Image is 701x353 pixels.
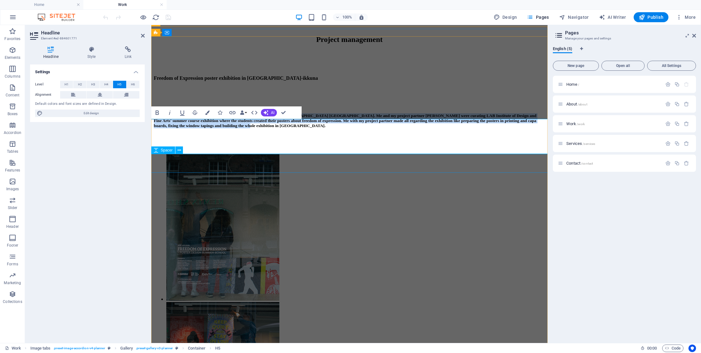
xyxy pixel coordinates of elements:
div: Settings [665,161,671,166]
span: Click to open page [566,121,585,126]
button: Design [491,12,520,22]
p: Features [5,168,20,173]
p: Slider [8,205,18,210]
div: Default colors and font sizes are defined in Design. [35,101,140,107]
h4: Work [83,1,167,8]
span: AI Writer [599,14,626,20]
div: Design (Ctrl+Alt+Y) [491,12,520,22]
div: Services/services [564,141,662,146]
button: Confirm (⌘+⏎) [278,106,289,119]
button: Strikethrough [189,106,201,119]
span: Edit design [44,110,138,117]
span: English (5) [553,45,572,54]
label: Level [35,81,60,88]
p: Elements [5,55,21,60]
button: H2 [73,81,86,88]
button: H1 [60,81,73,88]
span: Click to open page [566,82,579,87]
button: More [673,12,698,22]
div: Remove [684,141,689,146]
i: On resize automatically adjust zoom level to fit chosen device. [359,14,364,20]
div: Contact/contact [564,161,662,165]
h2: Headline [41,30,145,36]
i: Reload page [152,14,159,21]
span: Navigator [559,14,589,20]
p: Boxes [8,111,18,116]
div: Duplicate [674,101,680,107]
span: H2 [78,81,82,88]
button: H6 [127,81,139,88]
span: /services [583,142,595,146]
button: 100% [333,13,355,21]
button: Edit design [35,110,140,117]
button: HTML [248,106,260,119]
span: Click to open page [566,141,595,146]
button: AI Writer [596,12,629,22]
span: 00 00 [647,345,657,352]
span: . preset-gallery-v3-planner [136,345,173,352]
button: Underline (⌘U) [176,106,188,119]
span: H6 [131,81,135,88]
a: Click to cancel selection. Double-click to open Pages [5,345,21,352]
button: Data Bindings [239,106,248,119]
span: /work [577,122,585,126]
span: Design [494,14,517,20]
div: Duplicate [674,121,680,126]
span: Click to open page [566,102,587,106]
span: H1 [65,81,69,88]
span: Code [665,345,681,352]
span: : [652,346,652,350]
span: Spacer [161,148,173,152]
span: . preset-image-accordion-v4-planner [53,345,105,352]
p: Columns [5,74,20,79]
span: Click to select. Double-click to edit [120,345,133,352]
span: / [578,83,579,86]
p: Tables [7,149,18,154]
span: All Settings [650,64,693,68]
div: Settings [665,82,671,87]
button: H5 [113,81,126,88]
span: Publish [639,14,663,20]
p: Footer [7,243,18,248]
div: About/about [564,102,662,106]
p: Favorites [4,36,20,41]
div: The startpage cannot be deleted [684,82,689,87]
h3: Manage your pages and settings [565,36,683,41]
span: Click to select. Double-click to edit [188,345,205,352]
div: Work/work [564,122,662,126]
button: Bold (⌘B) [151,106,163,119]
span: /contact [581,162,593,165]
button: Link [226,106,238,119]
button: H3 [87,81,100,88]
h4: Settings [30,64,145,76]
button: Italic (⌘I) [164,106,176,119]
p: Header [6,224,19,229]
i: This element is a customizable preset [175,346,178,350]
span: H5 [117,81,122,88]
span: Click to select. Double-click to edit [215,345,220,352]
button: All Settings [647,61,696,71]
div: Duplicate [674,161,680,166]
div: Settings [665,121,671,126]
button: Publish [634,12,668,22]
button: Pages [524,12,551,22]
span: New page [556,64,596,68]
h4: Style [74,46,112,59]
h2: Pages [565,30,696,36]
p: Collections [3,299,22,304]
span: More [676,14,696,20]
p: Accordion [4,130,21,135]
nav: breadcrumb [30,345,221,352]
img: Editor Logo [36,13,83,21]
h6: Session time [641,345,657,352]
label: Alignment [35,91,60,99]
div: Remove [684,121,689,126]
span: Pages [527,14,549,20]
h4: Headline [30,46,74,59]
span: Click to select. Double-click to edit [30,345,51,352]
h3: Element #ed-884601771 [41,36,132,41]
span: H4 [104,81,108,88]
div: Remove [684,101,689,107]
button: Icons [214,106,226,119]
div: Duplicate [674,141,680,146]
